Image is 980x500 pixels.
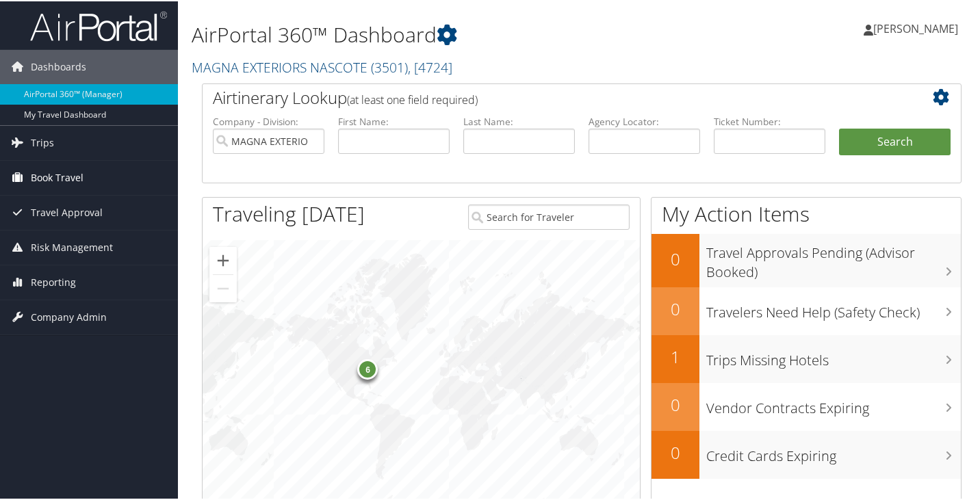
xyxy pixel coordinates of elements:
[357,357,378,378] div: 6
[652,382,961,430] a: 0Vendor Contracts Expiring
[371,57,408,75] span: ( 3501 )
[338,114,450,127] label: First Name:
[31,194,103,228] span: Travel Approval
[652,334,961,382] a: 1Trips Missing Hotels
[706,343,961,369] h3: Trips Missing Hotels
[652,344,699,367] h2: 1
[31,159,83,194] span: Book Travel
[192,57,452,75] a: MAGNA EXTERIORS NASCOTE
[706,235,961,280] h3: Travel Approvals Pending (Advisor Booked)
[31,264,76,298] span: Reporting
[31,124,54,159] span: Trips
[873,20,958,35] span: [PERSON_NAME]
[864,7,972,48] a: [PERSON_NAME]
[468,203,630,228] input: Search for Traveler
[209,246,237,273] button: Zoom in
[839,127,951,155] button: Search
[31,49,86,83] span: Dashboards
[31,229,113,263] span: Risk Management
[589,114,700,127] label: Agency Locator:
[652,430,961,477] a: 0Credit Cards Expiring
[706,295,961,321] h3: Travelers Need Help (Safety Check)
[209,274,237,301] button: Zoom out
[714,114,825,127] label: Ticket Number:
[652,440,699,463] h2: 0
[463,114,575,127] label: Last Name:
[706,438,961,464] h3: Credit Cards Expiring
[652,198,961,227] h1: My Action Items
[30,9,167,41] img: airportal-logo.png
[706,391,961,417] h3: Vendor Contracts Expiring
[31,299,107,333] span: Company Admin
[213,85,888,108] h2: Airtinerary Lookup
[652,233,961,285] a: 0Travel Approvals Pending (Advisor Booked)
[213,114,324,127] label: Company - Division:
[213,198,365,227] h1: Traveling [DATE]
[347,91,478,106] span: (at least one field required)
[652,296,699,319] h2: 0
[652,246,699,269] h2: 0
[652,392,699,415] h2: 0
[192,19,712,48] h1: AirPortal 360™ Dashboard
[408,57,452,75] span: , [ 4724 ]
[652,286,961,334] a: 0Travelers Need Help (Safety Check)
